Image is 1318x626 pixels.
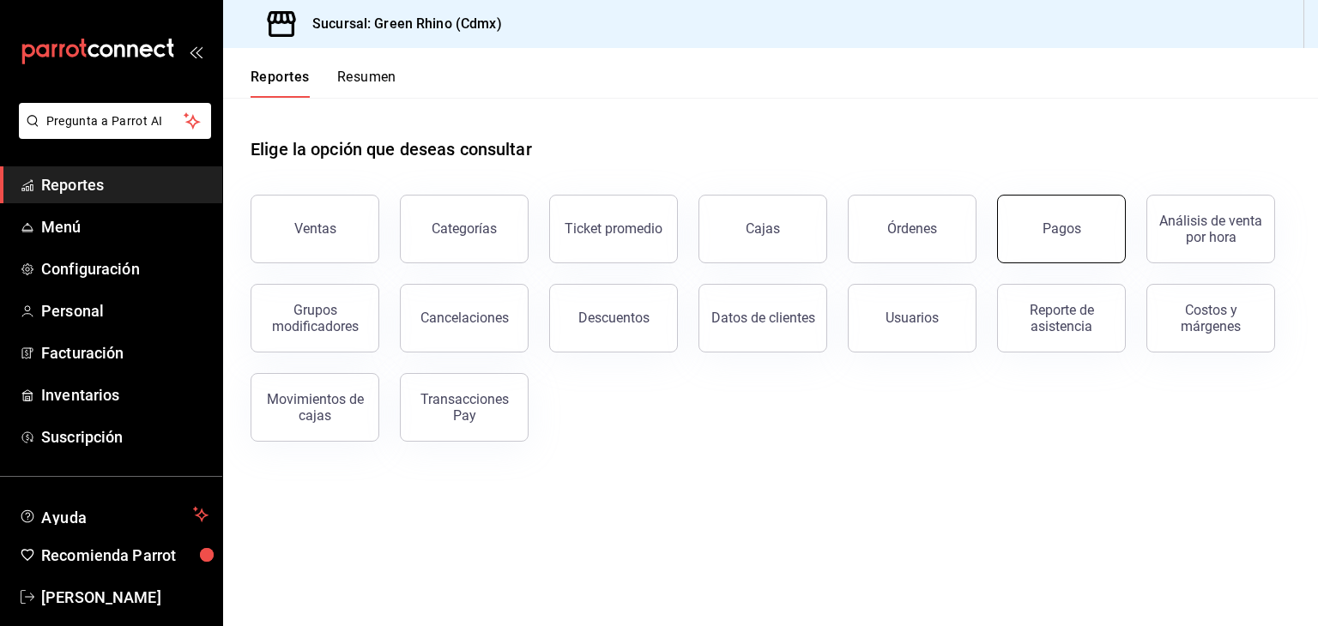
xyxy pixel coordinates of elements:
[887,220,937,237] div: Órdenes
[251,69,396,98] div: navigation tabs
[251,373,379,442] button: Movimientos de cajas
[41,341,209,364] span: Facturación
[1146,195,1275,263] button: Análisis de venta por hora
[12,124,211,142] a: Pregunta a Parrot AI
[337,69,396,98] button: Resumen
[1043,220,1081,237] div: Pagos
[262,391,368,424] div: Movimientos de cajas
[1158,213,1264,245] div: Análisis de venta por hora
[698,195,827,263] button: Cajas
[549,195,678,263] button: Ticket promedio
[41,383,209,406] span: Inventarios
[41,173,209,196] span: Reportes
[549,284,678,352] button: Descuentos
[251,284,379,352] button: Grupos modificadores
[19,103,211,139] button: Pregunta a Parrot AI
[400,284,529,352] button: Cancelaciones
[294,220,336,237] div: Ventas
[189,45,203,58] button: open_drawer_menu
[1008,302,1115,334] div: Reporte de asistencia
[41,215,209,238] span: Menú
[1158,302,1264,334] div: Costos y márgenes
[411,391,517,424] div: Transacciones Pay
[886,310,939,326] div: Usuarios
[251,69,310,98] button: Reportes
[299,14,502,34] h3: Sucursal: Green Rhino (Cdmx)
[420,310,509,326] div: Cancelaciones
[698,284,827,352] button: Datos de clientes
[41,425,209,448] span: Suscripción
[746,220,780,237] div: Cajas
[262,302,368,334] div: Grupos modificadores
[711,310,815,326] div: Datos de clientes
[565,220,662,237] div: Ticket promedio
[578,310,650,326] div: Descuentos
[46,112,184,130] span: Pregunta a Parrot AI
[251,195,379,263] button: Ventas
[400,373,529,442] button: Transacciones Pay
[432,220,497,237] div: Categorías
[251,136,532,162] h1: Elige la opción que deseas consultar
[1146,284,1275,352] button: Costos y márgenes
[400,195,529,263] button: Categorías
[997,195,1126,263] button: Pagos
[41,257,209,280] span: Configuración
[41,544,209,567] span: Recomienda Parrot
[848,284,976,352] button: Usuarios
[41,504,186,525] span: Ayuda
[848,195,976,263] button: Órdenes
[41,586,209,609] span: [PERSON_NAME]
[41,299,209,322] span: Personal
[997,284,1126,352] button: Reporte de asistencia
